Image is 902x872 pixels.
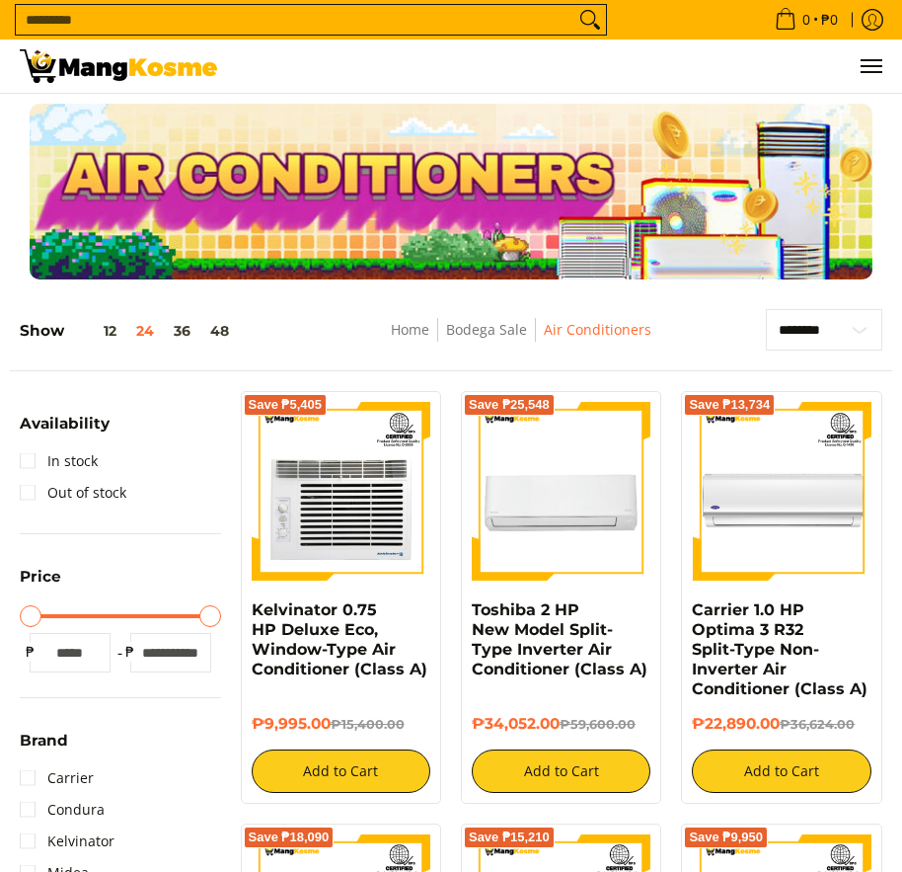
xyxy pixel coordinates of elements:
[20,416,110,445] summary: Open
[20,477,126,509] a: Out of stock
[689,832,763,843] span: Save ₱9,950
[544,320,651,339] a: Air Conditioners
[780,717,855,732] del: ₱36,624.00
[252,402,430,581] img: Kelvinator 0.75 HP Deluxe Eco, Window-Type Air Conditioner (Class A)
[469,399,550,411] span: Save ₱25,548
[20,569,61,584] span: Price
[64,323,126,339] button: 12
[20,762,94,794] a: Carrier
[818,13,841,27] span: ₱0
[799,13,813,27] span: 0
[692,402,870,581] img: Carrier 1.0 HP Optima 3 R32 Split-Type Non-Inverter Air Conditioner (Class A)
[317,318,724,362] nav: Breadcrumbs
[249,399,323,411] span: Save ₱5,405
[20,642,39,662] span: ₱
[252,714,430,734] h6: ₱9,995.00
[20,49,217,83] img: Bodega Sale Aircon l Mang Kosme: Home Appliances Warehouse Sale
[692,750,870,793] button: Add to Cart
[237,40,882,93] nav: Main Menu
[126,323,164,339] button: 24
[560,717,636,732] del: ₱59,600.00
[20,321,239,340] h5: Show
[446,320,527,339] a: Bodega Sale
[20,733,68,748] span: Brand
[237,40,882,93] ul: Customer Navigation
[20,416,110,431] span: Availability
[859,40,882,93] button: Menu
[472,402,650,581] img: Toshiba 2 HP New Model Split-Type Inverter Air Conditioner (Class A)
[769,9,844,31] span: •
[692,714,870,734] h6: ₱22,890.00
[164,323,200,339] button: 36
[692,600,867,698] a: Carrier 1.0 HP Optima 3 R32 Split-Type Non-Inverter Air Conditioner (Class A)
[331,717,405,732] del: ₱15,400.00
[200,323,239,339] button: 48
[252,600,427,678] a: Kelvinator 0.75 HP Deluxe Eco, Window-Type Air Conditioner (Class A)
[472,600,647,678] a: Toshiba 2 HP New Model Split-Type Inverter Air Conditioner (Class A)
[20,445,98,477] a: In stock
[20,569,61,598] summary: Open
[20,826,114,857] a: Kelvinator
[20,733,68,762] summary: Open
[391,320,429,339] a: Home
[472,714,650,734] h6: ₱34,052.00
[249,832,330,843] span: Save ₱18,090
[472,750,650,793] button: Add to Cart
[574,5,606,35] button: Search
[120,642,140,662] span: ₱
[689,399,770,411] span: Save ₱13,734
[252,750,430,793] button: Add to Cart
[469,832,550,843] span: Save ₱15,210
[20,794,105,826] a: Condura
